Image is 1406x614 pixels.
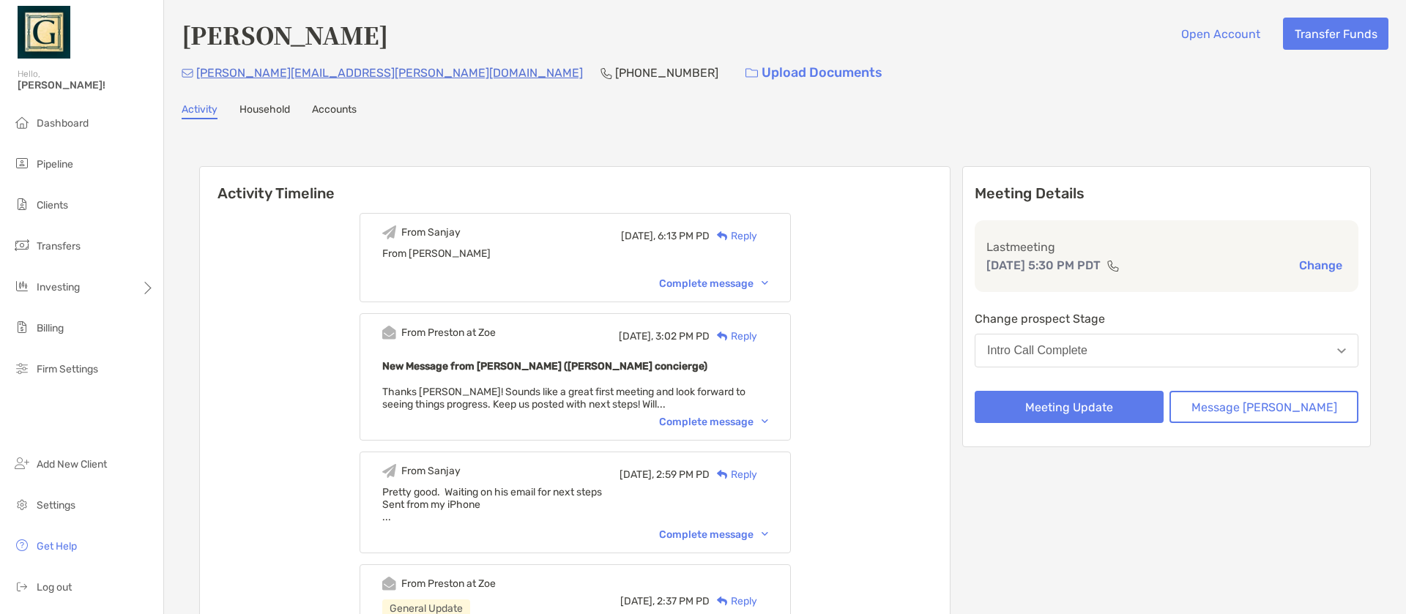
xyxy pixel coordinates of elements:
div: Reply [710,228,757,244]
span: Clients [37,199,68,211]
img: Event icon [382,326,396,340]
div: Complete message [659,416,768,428]
p: Last meeting [986,238,1347,256]
span: Get Help [37,540,77,553]
a: Activity [182,103,217,119]
div: Complete message [659,528,768,541]
img: Phone Icon [600,67,612,79]
img: billing icon [13,318,31,336]
span: Billing [37,322,64,334]
span: Pipeline [37,158,73,171]
button: Message [PERSON_NAME] [1169,391,1358,423]
img: logout icon [13,577,31,595]
div: Complete message [659,277,768,290]
img: investing icon [13,277,31,295]
img: transfers icon [13,236,31,254]
span: [DATE], [620,468,654,481]
img: Open dropdown arrow [1337,348,1346,353]
img: pipeline icon [13,154,31,172]
img: Event icon [382,577,396,591]
img: get-help icon [13,536,31,554]
span: 2:37 PM PD [657,595,710,607]
div: From Preston at Zoe [401,577,496,590]
span: From [PERSON_NAME] [382,247,768,272]
img: Event icon [382,225,396,239]
img: settings icon [13,495,31,513]
span: [DATE], [621,230,655,242]
div: Reply [710,594,757,609]
p: [DATE] 5:30 PM PDT [986,256,1101,274]
div: From Preston at Zoe [401,326,496,339]
h6: Activity Timeline [200,167,950,202]
img: Reply icon [717,332,728,341]
span: Investing [37,281,80,293]
span: Add New Client [37,458,107,471]
div: Sent from my iPhone [382,498,768,511]
span: 2:59 PM PD [656,468,710,481]
img: dashboard icon [13,113,31,131]
span: [PERSON_NAME]! [18,79,155,91]
button: Meeting Update [975,391,1164,423]
img: communication type [1106,260,1120,272]
img: Email Icon [182,69,193,78]
p: Meeting Details [975,184,1358,203]
img: Chevron icon [762,281,768,285]
div: Reply [710,467,757,482]
button: Change [1295,258,1347,273]
button: Intro Call Complete [975,334,1358,367]
img: firm-settings icon [13,359,31,377]
b: New Message from [PERSON_NAME] ([PERSON_NAME] concierge) [382,360,707,372]
span: [DATE], [620,595,655,607]
span: Dashboard [37,117,89,130]
div: Reply [710,329,757,344]
img: Chevron icon [762,532,768,536]
span: Thanks [PERSON_NAME]! Sounds like a great first meeting and look forward to seeing things progres... [382,386,745,411]
img: clients icon [13,195,31,213]
span: Log out [37,581,72,594]
p: [PERSON_NAME][EMAIL_ADDRESS][PERSON_NAME][DOMAIN_NAME] [196,64,583,82]
img: button icon [745,68,758,78]
span: 6:13 PM PD [658,230,710,242]
div: Intro Call Complete [987,344,1087,357]
span: Transfers [37,240,81,252]
img: Reply icon [717,231,728,241]
a: Accounts [312,103,357,119]
img: Chevron icon [762,419,768,424]
span: Pretty good. Waiting on his email for next steps ... [382,486,768,523]
div: From Sanjay [401,465,461,477]
span: 3:02 PM PD [655,330,710,342]
span: Firm Settings [37,363,98,375]
a: Household [239,103,290,119]
img: Zoe Logo [18,6,70,59]
span: Settings [37,499,75,512]
img: add_new_client icon [13,454,31,472]
img: Event icon [382,464,396,478]
button: Transfer Funds [1283,18,1388,50]
p: [PHONE_NUMBER] [615,64,718,82]
button: Open Account [1169,18,1271,50]
h4: [PERSON_NAME] [182,18,388,51]
p: Change prospect Stage [975,310,1358,328]
img: Reply icon [717,596,728,606]
div: From Sanjay [401,226,461,239]
img: Reply icon [717,470,728,479]
a: Upload Documents [736,57,892,89]
span: [DATE], [619,330,653,342]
